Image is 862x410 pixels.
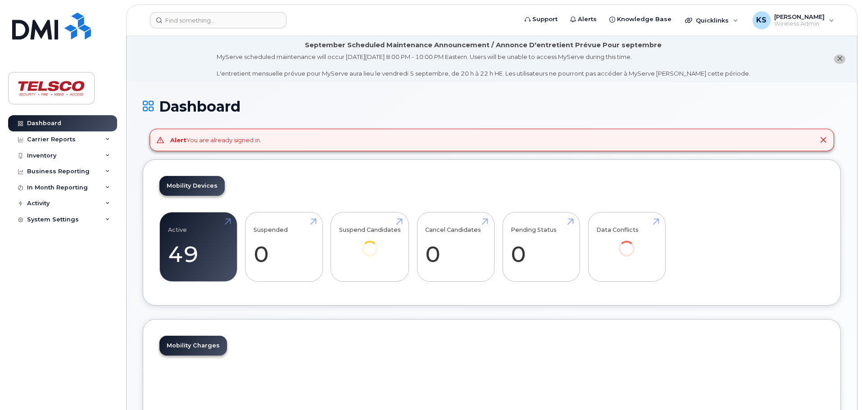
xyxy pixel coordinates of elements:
a: Cancel Candidates 0 [425,217,486,277]
strong: Alert [170,136,186,144]
div: MyServe scheduled maintenance will occur [DATE][DATE] 8:00 PM - 10:00 PM Eastern. Users will be u... [217,53,750,78]
a: Suspend Candidates [339,217,401,269]
a: Pending Status 0 [511,217,572,277]
a: Active 49 [168,217,229,277]
div: You are already signed in. [170,136,261,144]
h1: Dashboard [143,99,841,114]
a: Mobility Devices [159,176,225,196]
a: Data Conflicts [596,217,657,269]
a: Mobility Charges [159,336,227,356]
button: close notification [834,54,845,64]
div: September Scheduled Maintenance Announcement / Annonce D'entretient Prévue Pour septembre [305,41,662,50]
a: Suspended 0 [254,217,314,277]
